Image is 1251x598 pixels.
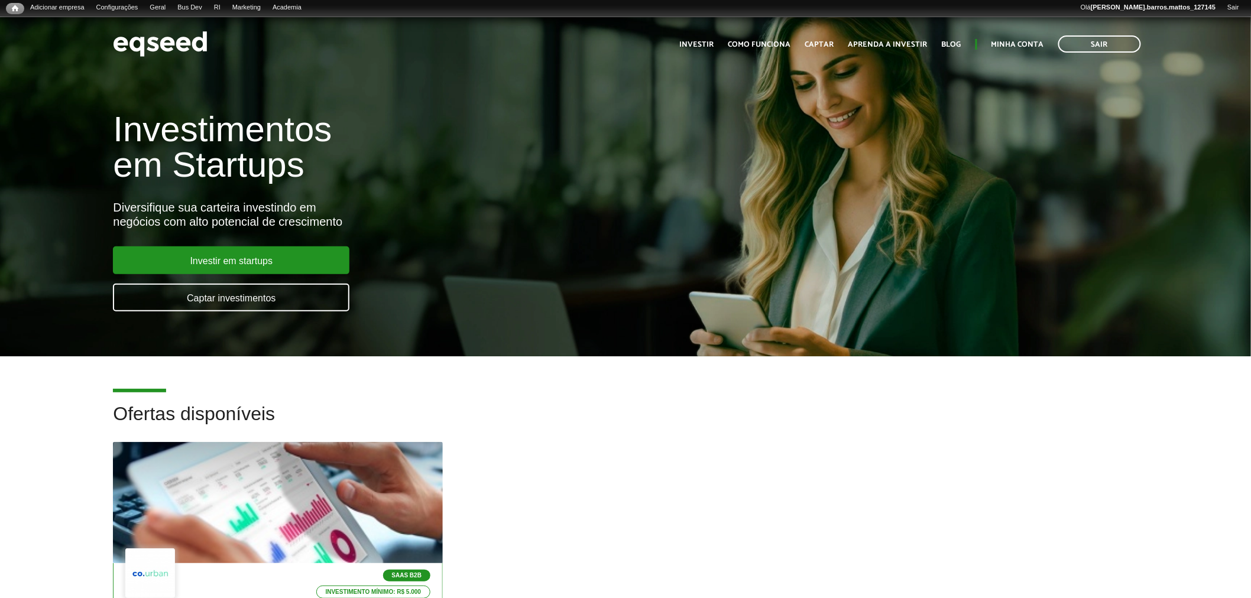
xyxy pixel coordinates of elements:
span: Início [12,4,18,12]
div: Diversifique sua carteira investindo em negócios com alto potencial de crescimento [113,200,721,229]
a: Sair [1221,3,1245,12]
a: Início [6,3,24,14]
a: Geral [144,3,171,12]
a: Aprenda a investir [848,41,928,48]
a: Investir em startups [113,246,349,274]
a: Sair [1058,35,1141,53]
strong: [PERSON_NAME].barros.mattos_127145 [1091,4,1216,11]
a: Como funciona [728,41,791,48]
a: Academia [267,3,307,12]
a: Minha conta [991,41,1044,48]
a: Captar [805,41,834,48]
p: SaaS B2B [383,570,431,581]
a: Captar investimentos [113,284,349,311]
img: EqSeed [113,28,208,60]
a: Olá[PERSON_NAME].barros.mattos_127145 [1075,3,1221,12]
h2: Ofertas disponíveis [113,404,1137,442]
a: Adicionar empresa [24,3,90,12]
a: Blog [942,41,961,48]
a: Bus Dev [171,3,208,12]
a: Investir [680,41,714,48]
a: RI [208,3,226,12]
h1: Investimentos em Startups [113,112,721,183]
a: Configurações [90,3,144,12]
a: Marketing [226,3,267,12]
